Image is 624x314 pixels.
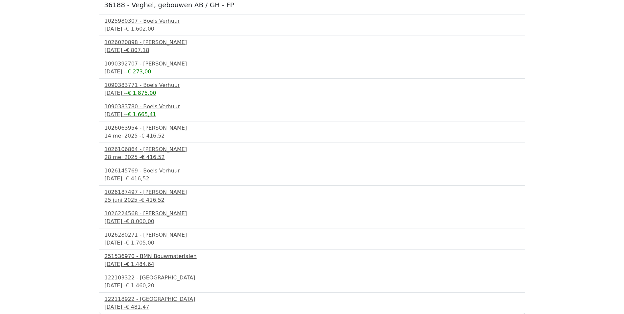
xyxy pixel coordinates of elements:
[105,25,520,33] div: [DATE] -
[126,261,154,267] span: € 1.484,64
[105,282,520,290] div: [DATE] -
[105,145,520,153] div: 1026106864 - [PERSON_NAME]
[126,304,149,310] span: € 481,47
[105,252,520,268] a: 251536970 - BMN Bouwmaterialen[DATE] -€ 1.484,64
[105,295,520,303] div: 122118922 - [GEOGRAPHIC_DATA]
[105,167,520,183] a: 1026145769 - Boels Verhuur[DATE] -€ 416,52
[105,103,520,111] div: 1090383780 - Boels Verhuur
[105,46,520,54] div: [DATE] -
[105,68,520,76] div: [DATE] -
[126,111,156,118] span: -€ 1.665,41
[126,240,154,246] span: € 1.705,00
[105,218,520,225] div: [DATE] -
[105,210,520,218] div: 1026224568 - [PERSON_NAME]
[105,124,520,140] a: 1026063954 - [PERSON_NAME]14 mei 2025 -€ 416,52
[105,60,520,68] div: 1090392707 - [PERSON_NAME]
[104,1,520,9] h5: 36188 - Veghel, gebouwen AB / GH - FP
[105,39,520,46] div: 1026020898 - [PERSON_NAME]
[105,188,520,204] a: 1026187497 - [PERSON_NAME]25 juni 2025 -€ 416,52
[126,26,154,32] span: € 1.602,00
[105,188,520,196] div: 1026187497 - [PERSON_NAME]
[105,17,520,33] a: 1025980307 - Boels Verhuur[DATE] -€ 1.602,00
[126,282,154,289] span: € 1.460,20
[126,68,151,75] span: -€ 273,00
[105,39,520,54] a: 1026020898 - [PERSON_NAME][DATE] -€ 807,18
[105,295,520,311] a: 122118922 - [GEOGRAPHIC_DATA][DATE] -€ 481,47
[105,81,520,97] a: 1090383771 - Boels Verhuur[DATE] --€ 1.875,00
[105,81,520,89] div: 1090383771 - Boels Verhuur
[105,60,520,76] a: 1090392707 - [PERSON_NAME][DATE] --€ 273,00
[126,90,156,96] span: -€ 1.875,00
[105,175,520,183] div: [DATE] -
[105,239,520,247] div: [DATE] -
[105,111,520,118] div: [DATE] -
[105,196,520,204] div: 25 juni 2025 -
[126,218,154,224] span: € 8.000,00
[105,103,520,118] a: 1090383780 - Boels Verhuur[DATE] --€ 1.665,41
[105,210,520,225] a: 1026224568 - [PERSON_NAME][DATE] -€ 8.000,00
[105,231,520,247] a: 1026280271 - [PERSON_NAME][DATE] -€ 1.705,00
[105,274,520,290] a: 122103322 - [GEOGRAPHIC_DATA][DATE] -€ 1.460,20
[126,175,149,182] span: € 416,52
[105,231,520,239] div: 1026280271 - [PERSON_NAME]
[141,133,164,139] span: € 416,52
[105,153,520,161] div: 28 mei 2025 -
[105,274,520,282] div: 122103322 - [GEOGRAPHIC_DATA]
[105,252,520,260] div: 251536970 - BMN Bouwmaterialen
[105,303,520,311] div: [DATE] -
[105,17,520,25] div: 1025980307 - Boels Verhuur
[105,260,520,268] div: [DATE] -
[141,154,164,160] span: € 416,52
[105,89,520,97] div: [DATE] -
[126,47,149,53] span: € 807,18
[141,197,164,203] span: € 416,52
[105,167,520,175] div: 1026145769 - Boels Verhuur
[105,124,520,132] div: 1026063954 - [PERSON_NAME]
[105,145,520,161] a: 1026106864 - [PERSON_NAME]28 mei 2025 -€ 416,52
[105,132,520,140] div: 14 mei 2025 -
